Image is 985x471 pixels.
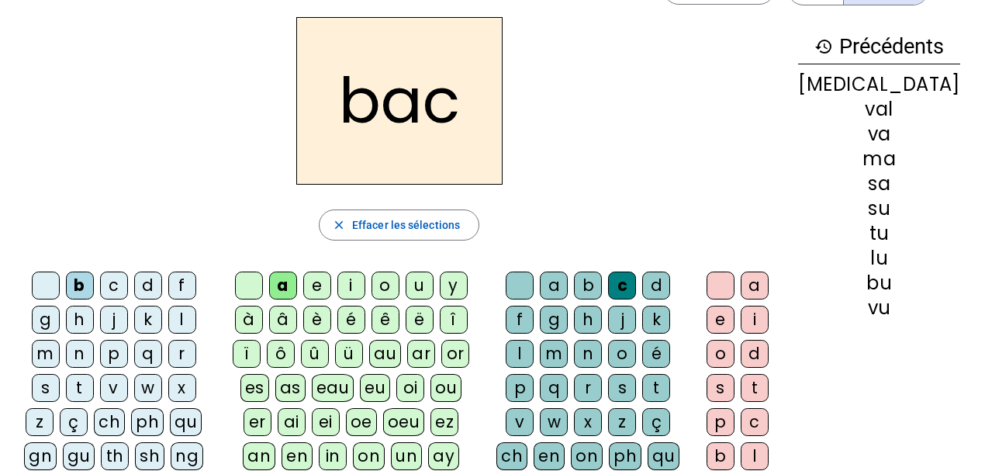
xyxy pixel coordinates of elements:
mat-icon: history [814,37,833,56]
div: ç [60,408,88,436]
div: b [707,442,734,470]
div: or [441,340,469,368]
div: as [275,374,306,402]
div: t [642,374,670,402]
div: v [506,408,534,436]
div: ê [372,306,399,334]
div: g [540,306,568,334]
div: s [608,374,636,402]
div: ar [407,340,435,368]
div: a [269,272,297,300]
div: v [100,374,128,402]
div: m [32,340,60,368]
div: s [707,374,734,402]
div: x [168,374,196,402]
button: Effacer les sélections [319,210,479,241]
div: lu [798,249,960,268]
div: oeu [383,408,425,436]
div: à [235,306,263,334]
div: x [574,408,602,436]
div: é [337,306,365,334]
div: au [369,340,401,368]
div: sh [135,442,164,470]
div: b [66,272,94,300]
div: i [741,306,769,334]
div: [MEDICAL_DATA] [798,75,960,94]
div: d [134,272,162,300]
div: val [798,100,960,119]
div: f [506,306,534,334]
div: er [244,408,271,436]
div: ei [312,408,340,436]
div: a [540,272,568,300]
div: ch [496,442,527,470]
div: o [372,272,399,300]
div: qu [170,408,202,436]
div: j [608,306,636,334]
div: d [642,272,670,300]
div: l [168,306,196,334]
div: ma [798,150,960,168]
div: ç [642,408,670,436]
div: ë [406,306,434,334]
div: gu [63,442,95,470]
div: c [608,272,636,300]
div: gn [24,442,57,470]
div: ô [267,340,295,368]
div: en [534,442,565,470]
div: y [440,272,468,300]
div: m [540,340,568,368]
div: un [391,442,422,470]
div: bu [798,274,960,293]
div: d [741,340,769,368]
div: â [269,306,297,334]
div: ü [335,340,363,368]
div: r [168,340,196,368]
div: t [66,374,94,402]
div: oe [346,408,377,436]
div: q [134,340,162,368]
div: ay [428,442,459,470]
div: eu [360,374,390,402]
div: c [741,408,769,436]
div: h [574,306,602,334]
div: q [540,374,568,402]
div: on [353,442,385,470]
div: p [506,374,534,402]
div: l [741,442,769,470]
div: î [440,306,468,334]
div: on [571,442,603,470]
div: e [303,272,331,300]
div: vu [798,299,960,317]
div: o [608,340,636,368]
h3: Précédents [798,29,960,64]
div: i [337,272,365,300]
div: th [101,442,129,470]
div: ch [94,408,125,436]
div: p [707,408,734,436]
h2: bac [296,17,503,185]
div: p [100,340,128,368]
div: ng [171,442,203,470]
div: ï [233,340,261,368]
div: ph [131,408,164,436]
div: ou [430,374,461,402]
div: qu [648,442,679,470]
span: Effacer les sélections [352,216,460,234]
div: b [574,272,602,300]
div: h [66,306,94,334]
div: l [506,340,534,368]
div: es [240,374,269,402]
div: su [798,199,960,218]
div: ph [609,442,641,470]
div: tu [798,224,960,243]
div: oi [396,374,424,402]
div: va [798,125,960,144]
div: sa [798,175,960,193]
div: w [540,408,568,436]
div: g [32,306,60,334]
div: a [741,272,769,300]
div: û [301,340,329,368]
div: j [100,306,128,334]
div: n [574,340,602,368]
